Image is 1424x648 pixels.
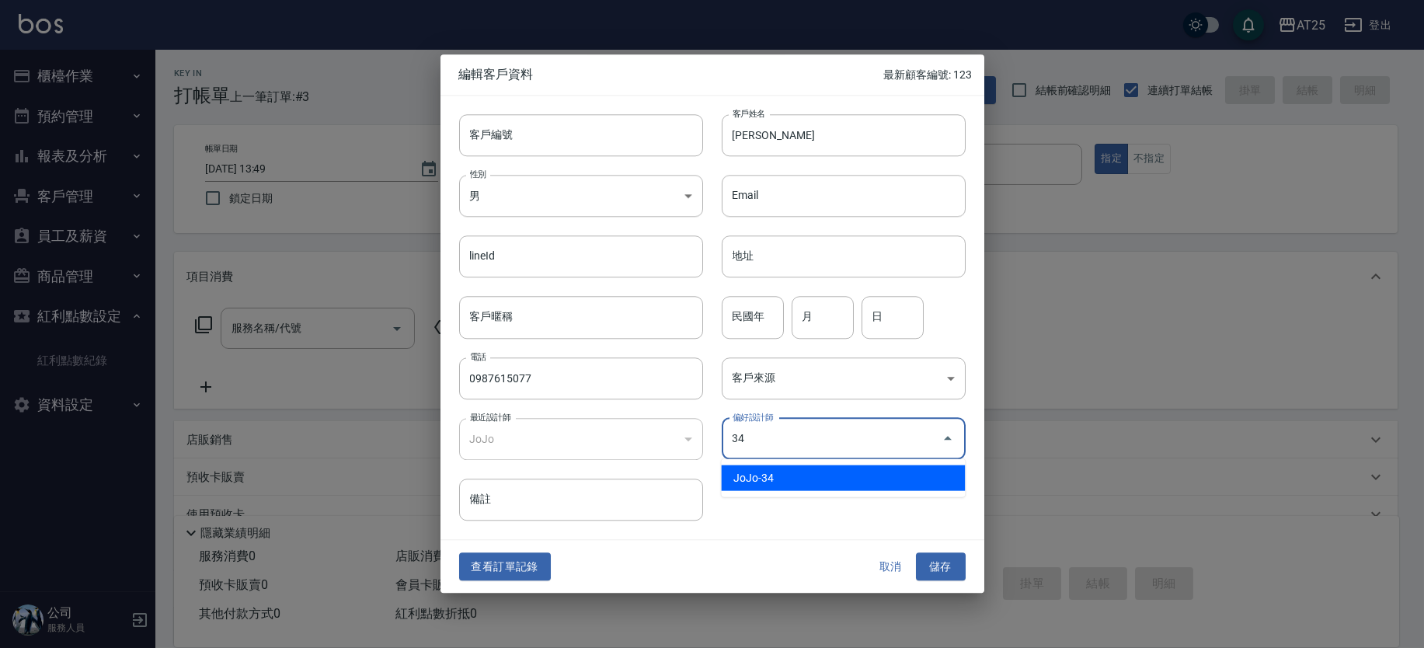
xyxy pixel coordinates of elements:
[470,411,510,423] label: 最近設計師
[935,427,960,451] button: Close
[459,67,884,82] span: 編輯客戶資料
[721,465,965,491] li: JoJo-34
[916,552,966,581] button: 儲存
[883,67,971,83] p: 最新顧客編號: 123
[733,107,765,119] label: 客戶姓名
[733,411,773,423] label: 偏好設計師
[459,418,703,460] div: JoJo
[470,168,486,179] label: 性別
[459,552,551,581] button: 查看訂單記錄
[470,350,486,362] label: 電話
[866,552,916,581] button: 取消
[459,175,703,217] div: 男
